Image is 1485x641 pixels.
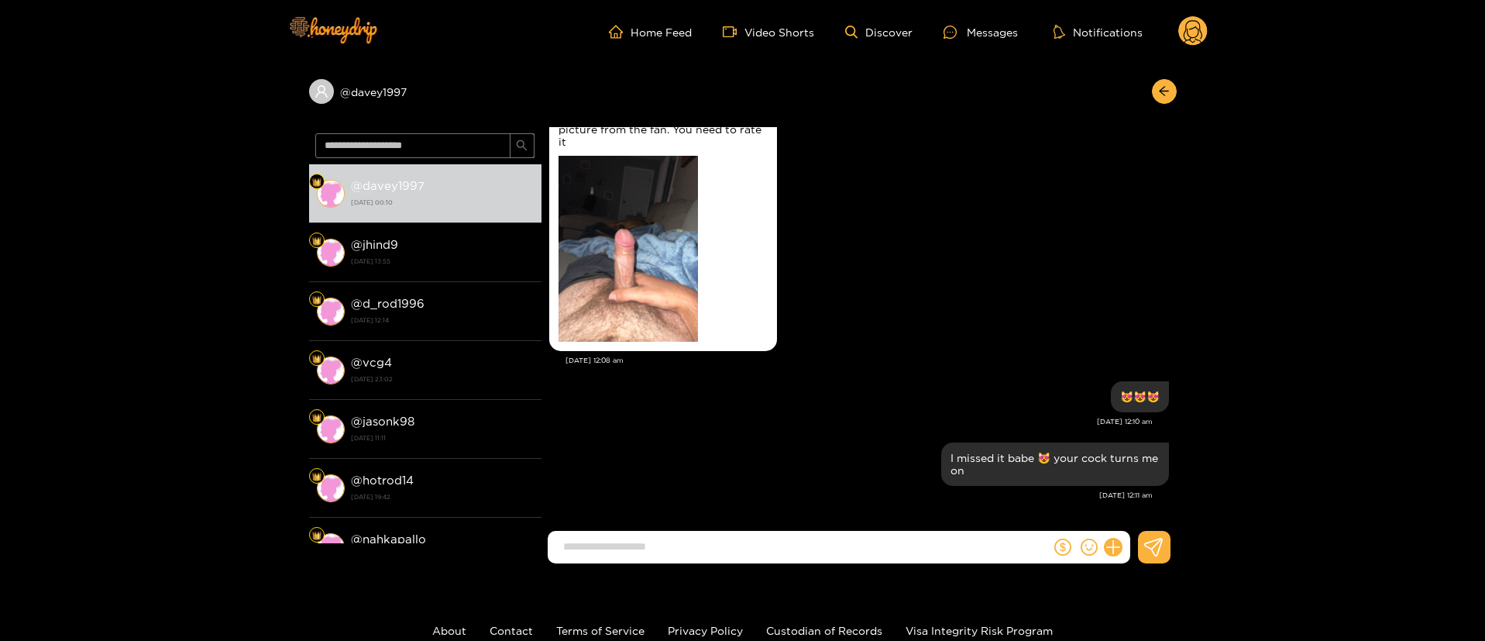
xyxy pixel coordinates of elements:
a: Discover [845,26,913,39]
img: Fan Level [312,472,321,481]
strong: [DATE] 11:11 [351,431,534,445]
strong: @ davey1997 [351,179,425,192]
div: [DATE] 12:08 am [565,355,1169,366]
img: Fan Level [312,531,321,540]
span: smile [1081,539,1098,556]
strong: [DATE] 23:02 [351,372,534,386]
span: video-camera [723,25,744,39]
div: [DATE] 12:10 am [549,416,1153,427]
div: @davey1997 [309,79,541,104]
a: Contact [490,625,533,636]
a: Visa Integrity Risk Program [906,625,1053,636]
img: Fan Level [312,177,321,187]
a: Custodian of Records [766,625,882,636]
img: Fan Level [312,354,321,364]
strong: [DATE] 12:14 [351,313,534,327]
div: Sep. 25, 12:08 am [549,102,777,351]
div: You've received a payment with a picture from the fan. You need to rate it [559,111,768,148]
div: Sep. 25, 12:11 am [941,443,1169,486]
img: Fan Level [312,295,321,305]
div: [DATE] 12:11 am [549,490,1153,501]
img: conversation [317,357,345,384]
img: conversation [317,474,345,502]
div: Messages [944,23,1018,41]
a: Click to view full content [559,241,698,255]
strong: @ nahkapallo [351,532,426,546]
img: conversation [317,298,345,326]
a: Terms of Service [556,625,645,636]
span: dollar [1054,539,1071,556]
a: Home Feed [609,25,692,39]
img: conversation [317,415,345,443]
strong: @ d_rod1996 [351,297,425,310]
a: Video Shorts [723,25,814,39]
a: Privacy Policy [668,625,743,636]
a: About [432,625,466,636]
span: search [516,140,528,153]
img: Fan Level [312,413,321,422]
button: search [510,133,535,158]
img: conversation [317,533,345,561]
strong: [DATE] 19:42 [351,490,534,504]
strong: [DATE] 13:55 [351,254,534,268]
strong: @ hotrod14 [351,474,414,487]
span: user [315,84,328,98]
span: home [609,25,631,39]
strong: @ jasonk98 [351,415,414,428]
button: arrow-left [1152,79,1177,104]
div: Sep. 25, 12:10 am [1111,381,1169,412]
div: I missed it babe 😻 your cock turns me on [950,452,1160,477]
img: conversation [317,239,345,267]
strong: [DATE] 00:10 [351,195,534,209]
span: arrow-left [1158,85,1170,98]
strong: @ vcg4 [351,356,392,369]
strong: @ jhind9 [351,238,398,251]
img: Fan Level [312,236,321,246]
img: conversation [317,180,345,208]
div: 😻😻😻 [1120,391,1160,403]
button: dollar [1051,536,1074,559]
button: Notifications [1049,24,1147,40]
